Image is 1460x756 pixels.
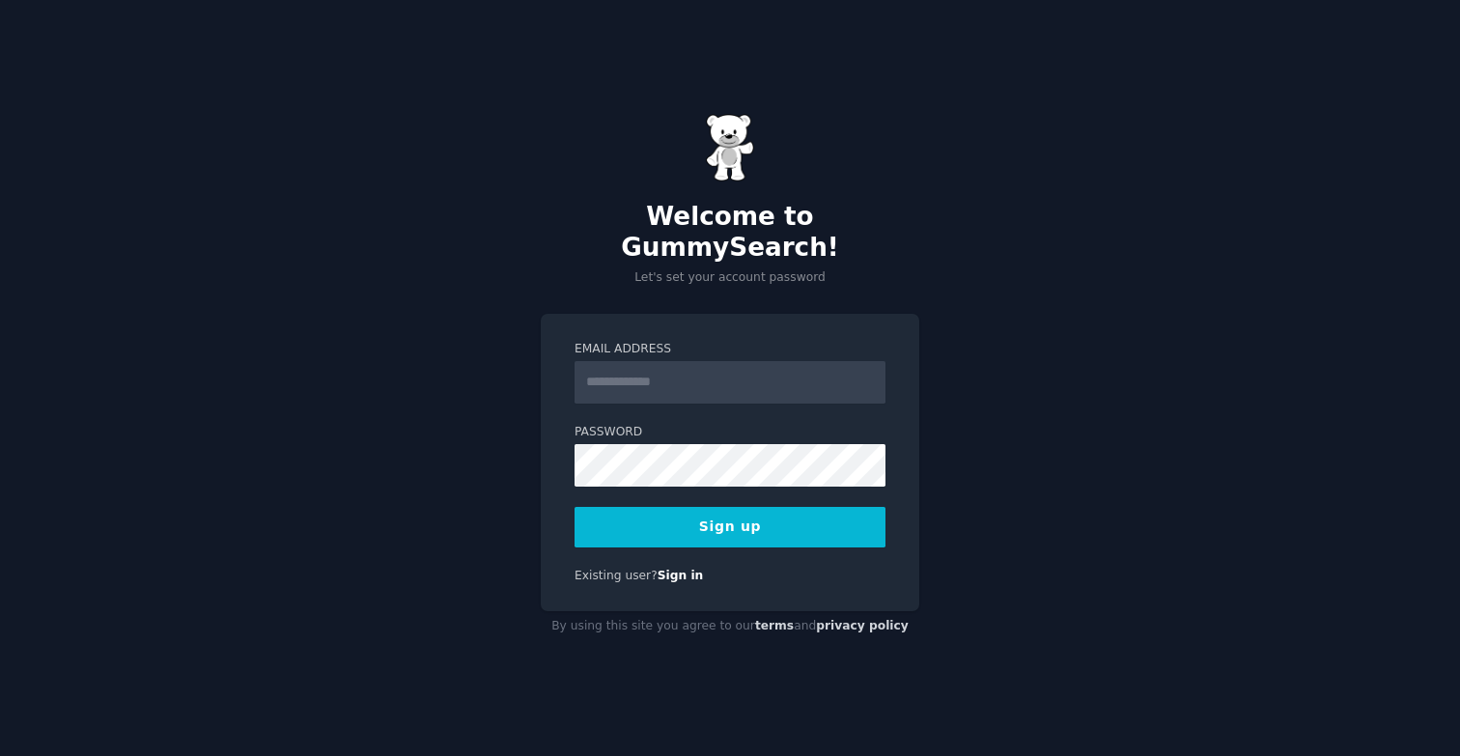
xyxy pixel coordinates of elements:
label: Password [575,424,885,441]
label: Email Address [575,341,885,358]
button: Sign up [575,507,885,547]
span: Existing user? [575,569,658,582]
div: By using this site you agree to our and [541,611,919,642]
a: Sign in [658,569,704,582]
a: terms [755,619,794,632]
p: Let's set your account password [541,269,919,287]
h2: Welcome to GummySearch! [541,202,919,263]
a: privacy policy [816,619,909,632]
img: Gummy Bear [706,114,754,182]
